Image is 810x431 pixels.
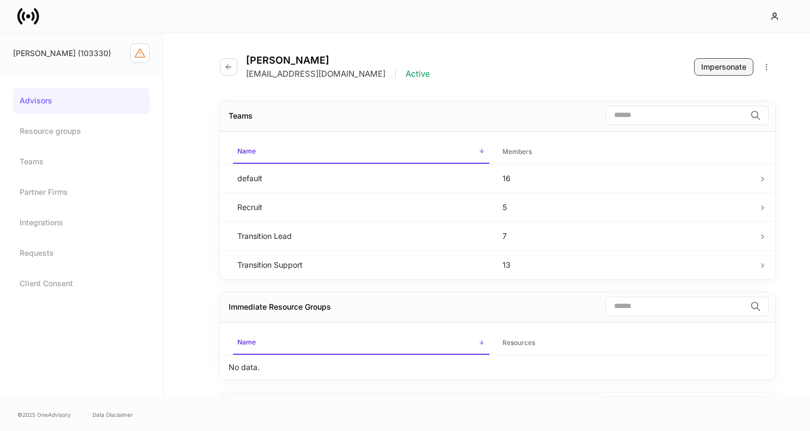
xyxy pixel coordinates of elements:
[498,332,754,354] span: Resources
[229,250,494,279] td: Transition Support
[494,221,759,250] td: 7
[229,221,494,250] td: Transition Lead
[13,270,150,297] a: Client Consent
[13,118,150,144] a: Resource groups
[701,61,746,72] div: Impersonate
[130,44,150,63] button: Firm configuration warnings
[13,179,150,205] a: Partner Firms
[229,362,260,373] p: No data.
[494,250,759,279] td: 13
[233,140,489,164] span: Name
[233,331,489,355] span: Name
[13,48,130,59] div: [PERSON_NAME] (103330)
[229,301,331,312] div: Immediate Resource Groups
[229,110,253,121] div: Teams
[502,146,532,157] h6: Members
[13,149,150,175] a: Teams
[229,193,494,221] td: Recruit
[93,410,133,419] a: Data Disclaimer
[237,337,256,347] h6: Name
[498,141,754,163] span: Members
[13,240,150,266] a: Requests
[502,337,535,348] h6: Resources
[246,69,385,79] p: [EMAIL_ADDRESS][DOMAIN_NAME]
[694,58,753,76] button: Impersonate
[494,193,759,221] td: 5
[237,146,256,156] h6: Name
[229,164,494,193] td: default
[246,54,430,66] h4: [PERSON_NAME]
[406,69,430,79] p: Active
[17,410,71,419] span: © 2025 OneAdvisory
[394,69,397,79] p: |
[494,164,759,193] td: 16
[13,88,150,114] a: Advisors
[13,210,150,236] a: Integrations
